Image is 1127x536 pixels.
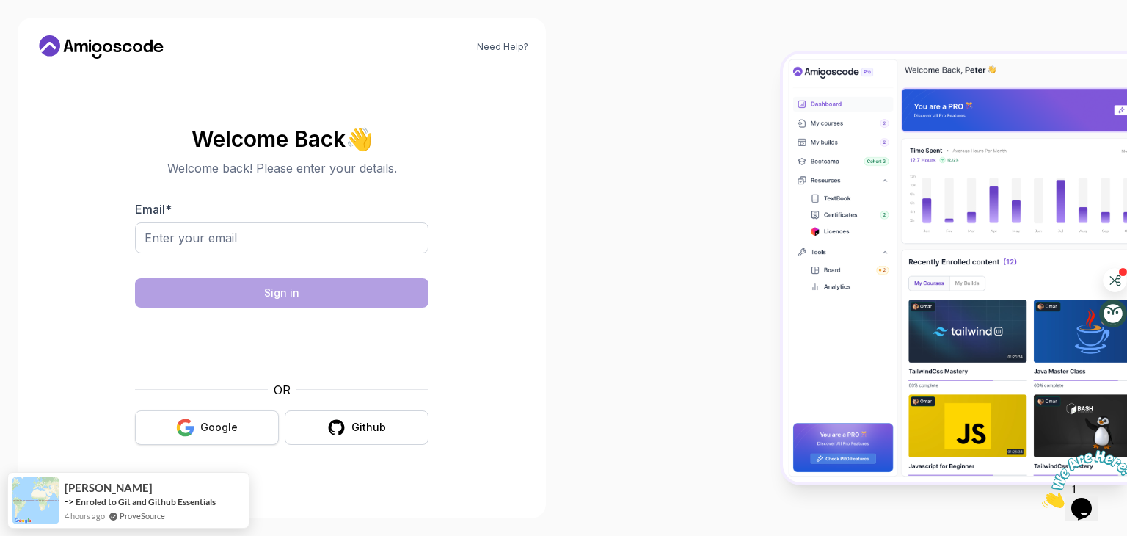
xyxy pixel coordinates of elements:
button: Sign in [135,278,428,308]
a: ProveSource [120,510,165,522]
div: Github [351,420,386,435]
span: 1 [6,6,12,18]
span: 👋 [343,121,378,155]
span: -> [65,496,74,507]
iframe: Widget containing checkbox for hCaptcha security challenge [171,316,393,372]
button: Google [135,410,279,445]
img: provesource social proof notification image [12,477,59,524]
div: Google [200,420,238,435]
img: Amigoscode Dashboard [783,54,1127,482]
h2: Welcome Back [135,127,428,151]
button: Github [285,410,428,445]
a: Enroled to Git and Github Essentials [76,496,216,507]
label: Email * [135,202,172,217]
span: 4 hours ago [65,510,105,522]
p: Welcome back! Please enter your details. [135,159,428,177]
a: Need Help? [477,41,528,53]
input: Enter your email [135,222,428,253]
a: Home link [35,35,167,59]
iframe: chat widget [1036,444,1127,514]
div: Sign in [264,286,299,300]
span: [PERSON_NAME] [65,482,153,494]
p: OR [274,381,291,399]
img: Chat attention grabber [6,6,97,64]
